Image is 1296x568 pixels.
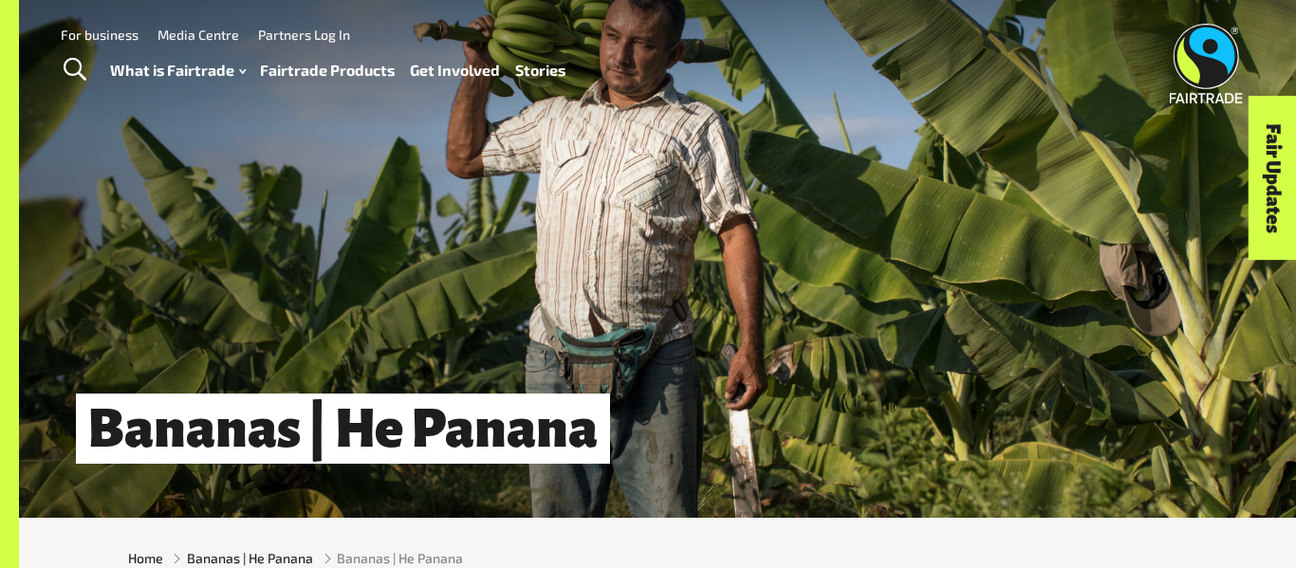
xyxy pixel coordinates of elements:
a: Stories [515,57,565,84]
h1: Bananas | He Panana [76,394,610,464]
a: Fairtrade Products [260,57,395,84]
a: Media Centre [157,27,239,43]
a: Home [128,548,163,568]
a: What is Fairtrade [110,57,246,84]
a: Partners Log In [258,27,350,43]
a: Bananas | He Panana [187,548,313,568]
span: Bananas | He Panana [337,548,463,568]
a: For business [61,27,139,43]
a: Toggle Search [51,46,98,94]
img: Fairtrade Australia New Zealand logo [1170,24,1243,103]
a: Get Involved [410,57,500,84]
